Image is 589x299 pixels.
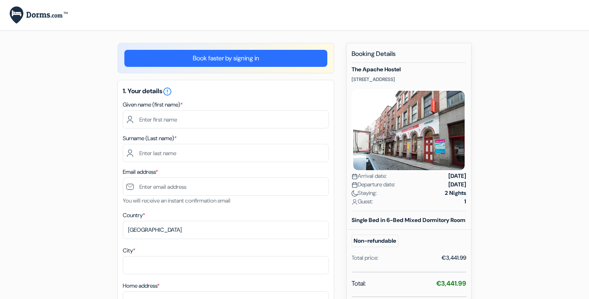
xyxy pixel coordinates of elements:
[448,172,466,180] strong: [DATE]
[445,189,466,197] strong: 2 Nights
[123,168,158,176] label: Email address
[123,246,135,255] label: City
[123,100,183,109] label: Given name (first name)
[123,282,160,290] label: Home address
[162,87,172,96] i: error_outline
[352,50,466,63] h5: Booking Details
[442,254,466,262] div: €3,441.99
[352,279,366,288] span: Total:
[123,177,329,196] input: Enter email address
[123,197,230,204] small: You will receive an instant confirmation email
[123,144,329,162] input: Enter last name
[352,189,377,197] span: Staying:
[352,235,398,247] small: Non-refundable
[352,66,466,73] h5: The Apache Hostel
[162,87,172,95] a: error_outline
[464,197,466,206] strong: 1
[123,110,329,128] input: Enter first name
[352,173,358,179] img: calendar.svg
[124,50,327,67] a: Book faster by signing in
[123,87,329,96] h5: 1. Your details
[123,211,145,220] label: Country
[352,76,466,83] p: [STREET_ADDRESS]
[352,180,395,189] span: Departure date:
[352,172,387,180] span: Arrival date:
[352,190,358,196] img: moon.svg
[352,197,373,206] span: Guest:
[10,6,68,24] img: Dorms.com
[352,216,465,224] b: Single Bed in 6-Bed Mixed Dormitory Room
[352,199,358,205] img: user_icon.svg
[352,182,358,188] img: calendar.svg
[436,279,466,288] strong: €3,441.99
[448,180,466,189] strong: [DATE]
[123,134,177,143] label: Surname (Last name)
[352,254,378,262] div: Total price:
